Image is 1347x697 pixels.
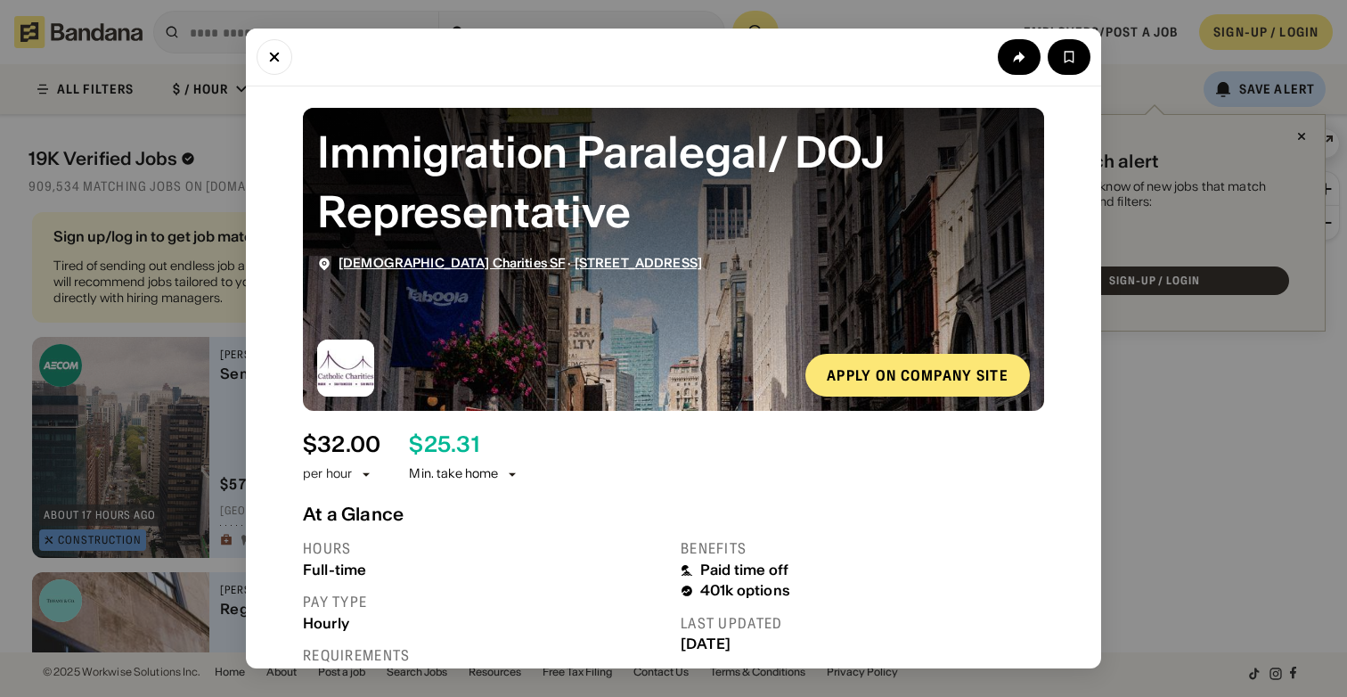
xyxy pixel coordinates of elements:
div: Benefits [681,539,1044,558]
a: [STREET_ADDRESS] [575,255,702,271]
div: · [339,256,702,271]
img: Catholic Charities SF logo [317,340,374,397]
div: Hours [303,539,666,558]
div: At a Glance [303,504,1044,525]
div: $ 25.31 [409,432,478,458]
div: [DATE] [681,635,1044,652]
div: 401k options [700,582,790,599]
button: Close [257,39,292,75]
div: Paid time off [700,562,788,578]
div: Hourly [303,615,666,632]
div: Immigration Paralegal/ DOJ Representative [317,122,1030,242]
div: per hour [303,465,352,483]
div: Min. take home [409,465,519,483]
div: Apply on company site [827,368,1008,382]
a: [DEMOGRAPHIC_DATA] Charities SF [339,255,565,271]
div: $ 32.00 [303,432,380,458]
div: Requirements [303,646,666,665]
div: Full-time [303,562,666,578]
div: Pay type [303,593,666,611]
div: Last updated [681,614,1044,633]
